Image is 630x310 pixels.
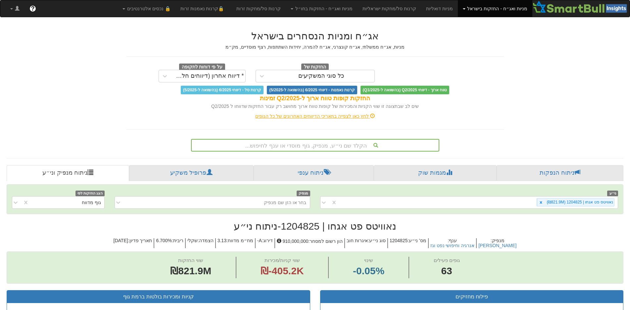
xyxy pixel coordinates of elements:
a: קרנות סל/מחקות זרות [231,0,286,17]
span: החזקות של [301,64,329,71]
div: בחר או הזן שם מנפיק [264,199,307,206]
span: -0.05% [353,264,384,278]
span: גופים פעילים [434,257,460,263]
span: שינוי [364,257,373,263]
a: ניתוח מנפיק וני״ע [7,165,129,181]
div: גוף מדווח [82,199,101,206]
div: לחץ כאן לצפייה בתאריכי הדיווחים האחרונים של כל הגופים [121,113,509,119]
div: נאוויטס פט אגחו | 1204825 (₪821.9M) [545,199,614,206]
div: * דיווח אחרון (דיווחים חלקיים) [172,73,244,79]
button: אנרגיה וחיפושי נפט וגז [430,243,475,248]
img: Smartbull [532,0,630,14]
span: קרנות נאמנות - דיווחי 6/2025 (בהשוואה ל-5/2025) [267,86,357,94]
a: מניות דואליות [421,0,458,17]
span: הצג החזקות לפי [75,191,105,196]
div: כל סוגי המשקיעים [298,73,344,79]
h3: פילוח מחזיקים [325,294,618,300]
h5: מס' ני״ע : 1204825 [387,238,428,248]
span: ₪-405.2K [261,265,304,276]
a: ? [24,0,41,17]
a: 🔒קרנות נאמנות זרות [175,0,232,17]
h5: ריבית : 6.700% [154,238,185,248]
div: שים לב שבתצוגה זו שווי הקניות והמכירות של קופות טווח ארוך מחושב רק עבור החזקות שדווחו ל Q2/2025 [126,103,504,110]
span: על פי דוחות לתקופה [179,64,225,71]
h5: מניות, אג״ח ממשלתי, אג״ח קונצרני, אג״ח להמרה, יחידות השתתפות, רצף מוסדיים, מק״מ [126,45,504,50]
a: ניתוח הנפקות [497,165,623,181]
div: הקלד שם ני״ע, מנפיק, גוף מוסדי או ענף לחיפוש... [192,140,439,151]
h5: הצמדה : שקלי [185,238,215,248]
span: ? [31,5,34,12]
h5: תאריך פדיון : [DATE] [112,238,154,248]
a: מניות ואג״ח - החזקות בישראל [458,0,532,17]
a: מניות ואג״ח - החזקות בחו״ל [286,0,358,17]
h5: מח״מ מדווח : 3.13 [215,238,255,248]
span: מנפיק [297,191,310,196]
a: פרופיל משקיע [129,165,254,181]
span: ני״ע [607,191,618,196]
h5: הון רשום למסחר : 910,000,000 [274,238,344,248]
h3: קניות ומכירות בולטות ברמת גוף [12,294,305,300]
span: ₪821.9M [170,265,211,276]
h5: סוג ני״ע : איגרות חוב [344,238,387,248]
a: מגמות שוק [374,165,497,181]
span: שווי החזקות [178,257,203,263]
h2: אג״ח ומניות הנסחרים בישראל [126,30,504,41]
h5: מנפיק : [476,238,518,248]
span: שווי קניות/מכירות [265,257,300,263]
a: ניתוח ענפי [254,165,374,181]
h5: ענף : [428,238,476,248]
h2: נאוויטס פט אגחו | 1204825 - ניתוח ני״ע [7,221,623,232]
button: [PERSON_NAME] [478,243,516,248]
a: 🔒 נכסים אלטרנטיבים [118,0,175,17]
span: קרנות סל - דיווחי 6/2025 (בהשוואה ל-5/2025) [181,86,264,94]
div: החזקות קופות טווח ארוך ל-Q2/2025 זמינות [126,94,504,103]
span: טווח ארוך - דיווחי Q2/2025 (בהשוואה ל-Q1/2025) [361,86,449,94]
span: 63 [434,264,460,278]
h5: דירוג : A- [255,238,274,248]
a: קרנות סל/מחקות ישראליות [358,0,421,17]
